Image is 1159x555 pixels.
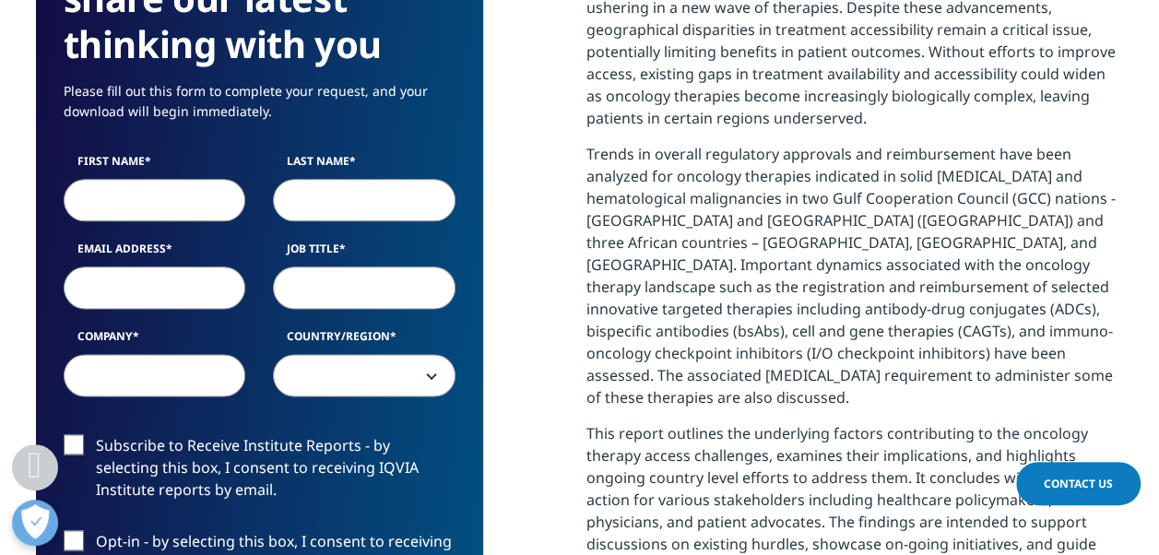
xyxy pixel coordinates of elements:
button: Open Preferences [12,500,58,546]
p: Please fill out this form to complete your request, and your download will begin immediately. [64,81,455,136]
label: Country/Region [273,328,455,354]
label: Last Name [273,153,455,179]
label: Company [64,328,246,354]
label: Email Address [64,241,246,266]
a: Contact Us [1016,462,1141,505]
label: Subscribe to Receive Institute Reports - by selecting this box, I consent to receiving IQVIA Inst... [64,434,455,511]
label: First Name [64,153,246,179]
span: Contact Us [1044,476,1113,491]
p: Trends in overall regulatory approvals and reimbursement have been analyzed for oncology therapie... [586,143,1124,422]
label: Job Title [273,241,455,266]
